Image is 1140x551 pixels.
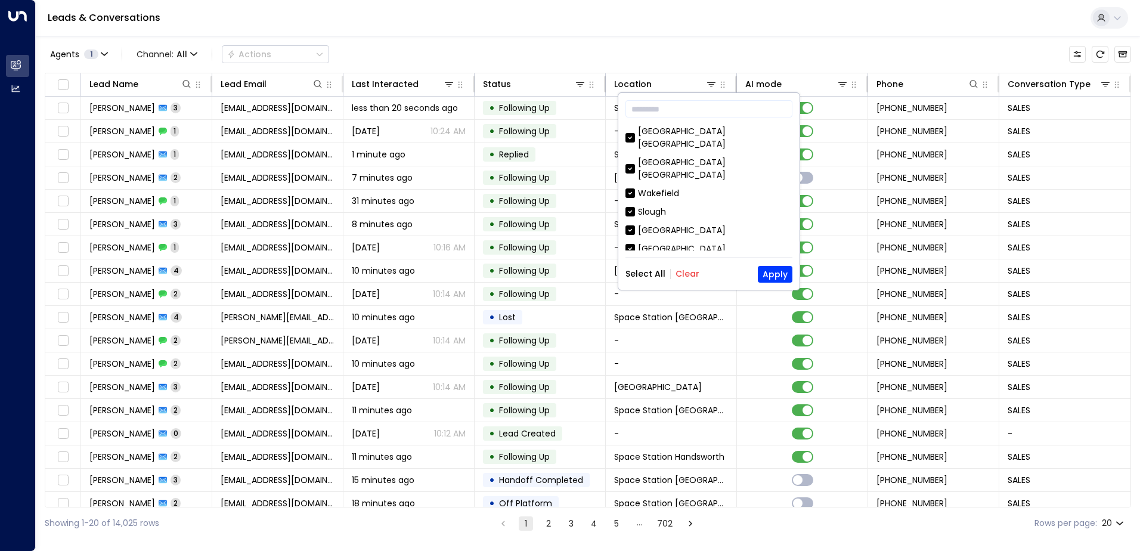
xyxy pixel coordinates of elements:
[89,242,155,253] span: Maria Stead
[489,493,495,513] div: •
[55,78,70,92] span: Toggle select all
[171,219,181,229] span: 3
[876,195,947,207] span: +447701374669
[1008,77,1111,91] div: Conversation Type
[89,381,155,393] span: Russell Jeffery
[638,243,726,255] div: [GEOGRAPHIC_DATA]
[499,102,550,114] span: Following Up
[876,148,947,160] span: +447493152720
[614,451,724,463] span: Space Station Handsworth
[89,77,138,91] div: Lead Name
[1008,474,1030,486] span: SALES
[221,218,334,230] span: mariastead@gmail.com
[352,242,380,253] span: Sep 27, 2025
[171,242,179,252] span: 1
[489,237,495,258] div: •
[614,218,728,230] span: Space Station Wakefield
[89,288,155,300] span: Christine Morris
[221,474,334,486] span: kevinthornton2163@gmail.com
[352,335,380,346] span: Sep 25, 2025
[221,335,334,346] span: olivia.ravenhill@yahoo.com
[221,148,334,160] span: fredrooker62@hotmail.co.uk
[171,428,181,438] span: 0
[499,148,529,160] span: Replied
[221,242,334,253] span: mariastead@gmail.com
[638,224,726,237] div: [GEOGRAPHIC_DATA]
[45,517,159,530] div: Showing 1-20 of 14,025 rows
[876,451,947,463] span: +447368237401
[609,516,624,531] button: Go to page 5
[171,196,179,206] span: 1
[171,265,182,275] span: 4
[606,329,737,352] td: -
[489,470,495,490] div: •
[221,451,334,463] span: awais.inam15@outlook.com
[489,284,495,304] div: •
[84,49,98,59] span: 1
[676,269,699,278] button: Clear
[89,497,155,509] span: Sophie Farlow
[489,98,495,118] div: •
[625,125,792,150] div: [GEOGRAPHIC_DATA] [GEOGRAPHIC_DATA]
[499,195,550,207] span: Following Up
[625,206,792,218] div: Slough
[132,46,202,63] button: Channel:All
[499,358,550,370] span: Following Up
[1102,515,1126,532] div: 20
[638,125,792,150] div: [GEOGRAPHIC_DATA] [GEOGRAPHIC_DATA]
[352,218,413,230] span: 8 minutes ago
[222,45,329,63] button: Actions
[499,404,550,416] span: Following Up
[499,428,556,439] span: Lead Created
[352,102,458,114] span: less than 20 seconds ago
[221,497,334,509] span: sophiekjarman167@gmail.com
[483,77,511,91] div: Status
[999,422,1130,445] td: -
[55,403,70,418] span: Toggle select row
[1034,517,1097,530] label: Rows per page:
[614,404,728,416] span: Space Station Garretts Green
[625,187,792,200] div: Wakefield
[614,311,728,323] span: Space Station Doncaster
[876,358,947,370] span: +447724538440
[171,451,181,462] span: 2
[89,125,155,137] span: Steven Cui
[745,77,848,91] div: AI mode
[489,261,495,281] div: •
[625,243,792,255] div: [GEOGRAPHIC_DATA]
[745,77,782,91] div: AI mode
[89,195,155,207] span: Nicola MacDonald
[433,242,466,253] p: 10:16 AM
[489,377,495,397] div: •
[221,404,334,416] span: sekeahmed41@outlook.com
[614,148,728,160] span: Space Station Garretts Green
[489,144,495,165] div: •
[176,49,187,59] span: All
[499,474,583,486] span: Handoff Completed
[352,451,412,463] span: 11 minutes ago
[876,218,947,230] span: +447542457854
[171,149,179,159] span: 1
[55,473,70,488] span: Toggle select row
[352,311,415,323] span: 10 minutes ago
[638,156,792,181] div: [GEOGRAPHIC_DATA] [GEOGRAPHIC_DATA]
[1008,102,1030,114] span: SALES
[876,77,903,91] div: Phone
[587,516,601,531] button: Go to page 4
[55,287,70,302] span: Toggle select row
[489,307,495,327] div: •
[55,450,70,465] span: Toggle select row
[625,156,792,181] div: [GEOGRAPHIC_DATA] [GEOGRAPHIC_DATA]
[89,102,155,114] span: Steven Cui
[434,428,466,439] p: 10:12 AM
[489,191,495,211] div: •
[48,11,160,24] a: Leads & Conversations
[876,125,947,137] span: +442030867796
[876,172,947,184] span: +447701374669
[1008,335,1030,346] span: SALES
[606,283,737,305] td: -
[132,46,202,63] span: Channel:
[89,451,155,463] span: Mohammed Inam
[489,121,495,141] div: •
[876,497,947,509] span: +447783370254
